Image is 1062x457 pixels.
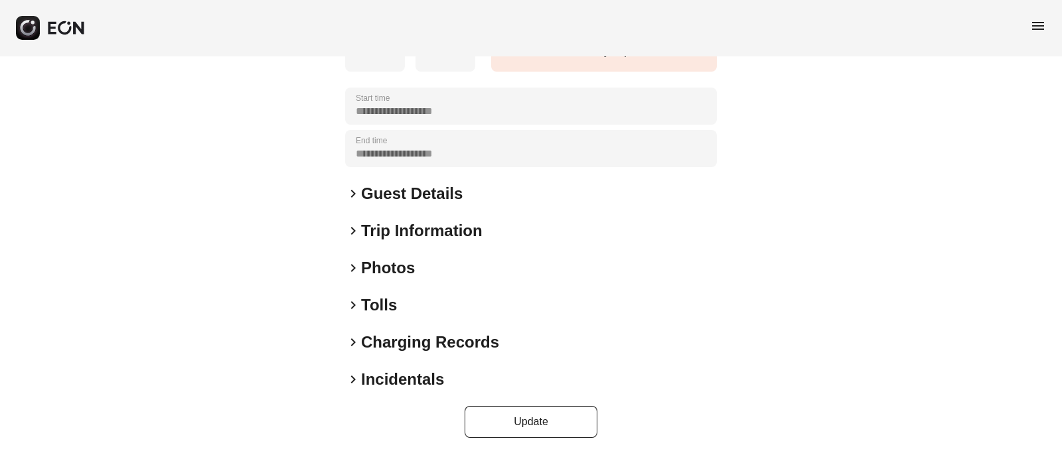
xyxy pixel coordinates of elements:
span: keyboard_arrow_right [345,223,361,239]
span: keyboard_arrow_right [345,260,361,276]
span: menu [1030,18,1046,34]
h2: Charging Records [361,332,499,353]
span: keyboard_arrow_right [345,334,361,350]
h2: Photos [361,257,415,279]
h2: Tolls [361,294,397,316]
span: keyboard_arrow_right [345,371,361,387]
button: Update [465,406,597,438]
h2: Guest Details [361,183,463,204]
span: keyboard_arrow_right [345,297,361,313]
h2: Trip Information [361,220,483,241]
h2: Incidentals [361,369,444,390]
span: keyboard_arrow_right [345,186,361,202]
